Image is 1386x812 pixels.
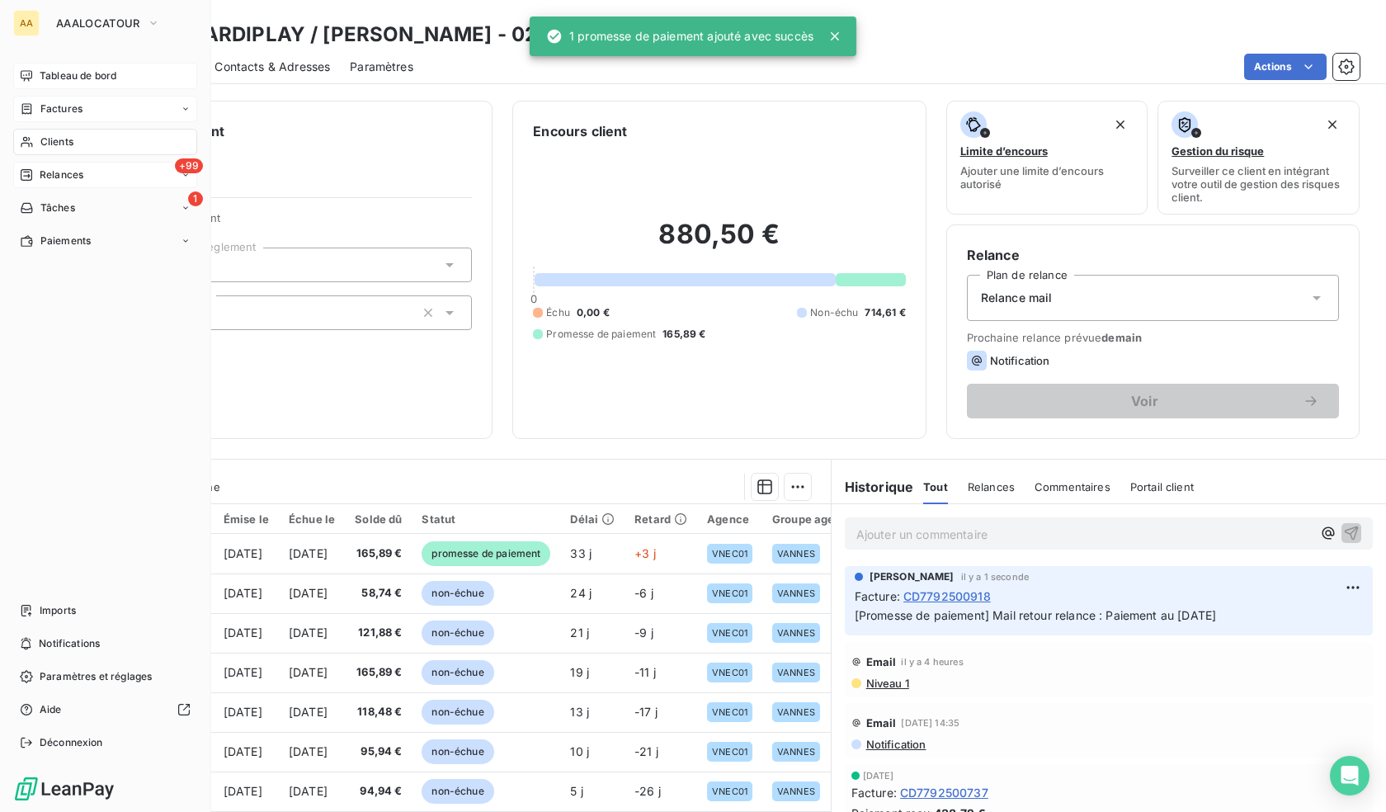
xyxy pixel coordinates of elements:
[1171,164,1346,204] span: Surveiller ce client en intégrant votre outil de gestion des risques client.
[289,586,328,600] span: [DATE]
[40,234,91,248] span: Paiements
[777,668,815,677] span: VANNES
[634,784,661,798] span: -26 j
[133,211,472,234] span: Propriétés Client
[570,512,615,526] div: Délai
[224,546,262,560] span: [DATE]
[712,668,747,677] span: VNEC01
[712,707,747,717] span: VNEC01
[546,327,656,342] span: Promesse de paiement
[967,331,1339,344] span: Prochaine relance prévue
[923,480,948,493] span: Tout
[772,512,860,526] div: Groupe agences
[422,660,493,685] span: non-échue
[1171,144,1264,158] span: Gestion du risque
[870,569,955,584] span: [PERSON_NAME]
[577,305,610,320] span: 0,00 €
[987,394,1303,408] span: Voir
[39,636,100,651] span: Notifications
[981,290,1053,306] span: Relance mail
[355,545,402,562] span: 165,89 €
[289,665,328,679] span: [DATE]
[634,512,687,526] div: Retard
[863,771,894,781] span: [DATE]
[40,603,76,618] span: Imports
[422,700,493,725] span: non-échue
[961,572,1029,582] span: il y a 1 seconde
[224,665,262,679] span: [DATE]
[224,626,262,640] span: [DATE]
[712,549,747,559] span: VNEC01
[570,744,589,758] span: 10 j
[1244,54,1327,80] button: Actions
[777,588,815,598] span: VANNES
[289,546,328,560] span: [DATE]
[855,608,1216,622] span: [Promesse de paiement] Mail retour relance : Paiement au [DATE]
[634,626,653,640] span: -9 j
[777,786,815,796] span: VANNES
[56,17,140,30] span: AAALOCATOUR
[712,786,747,796] span: VNEC01
[570,586,592,600] span: 24 j
[355,744,402,760] span: 95,94 €
[533,121,627,141] h6: Encours client
[13,10,40,36] div: AA
[634,586,653,600] span: -6 j
[422,541,550,566] span: promesse de paiement
[712,747,747,757] span: VNEC01
[866,716,897,729] span: Email
[355,512,402,526] div: Solde dû
[422,739,493,764] span: non-échue
[712,628,747,638] span: VNEC01
[530,292,537,305] span: 0
[570,546,592,560] span: 33 j
[100,121,472,141] h6: Informations client
[289,744,328,758] span: [DATE]
[188,191,203,206] span: 1
[777,628,815,638] span: VANNES
[960,164,1134,191] span: Ajouter une limite d’encours autorisé
[712,588,747,598] span: VNEC01
[214,59,330,75] span: Contacts & Adresses
[289,626,328,640] span: [DATE]
[634,546,656,560] span: +3 j
[662,327,705,342] span: 165,89 €
[903,588,991,605] span: CD7792500918
[570,784,582,798] span: 5 j
[350,59,413,75] span: Paramètres
[570,626,589,640] span: 21 j
[546,21,813,51] div: 1 promesse de paiement ajouté avec succès
[224,784,262,798] span: [DATE]
[1330,756,1369,795] div: Open Intercom Messenger
[289,512,335,526] div: Échue le
[901,718,959,728] span: [DATE] 14:35
[1035,480,1110,493] span: Commentaires
[224,512,269,526] div: Émise le
[810,305,858,320] span: Non-échu
[224,705,262,719] span: [DATE]
[13,696,197,723] a: Aide
[865,677,909,690] span: Niveau 1
[355,625,402,641] span: 121,88 €
[968,480,1015,493] span: Relances
[851,784,897,801] span: Facture :
[634,744,658,758] span: -21 j
[865,738,926,751] span: Notification
[777,707,815,717] span: VANNES
[707,512,752,526] div: Agence
[634,665,656,679] span: -11 j
[967,245,1339,265] h6: Relance
[40,101,82,116] span: Factures
[175,158,203,173] span: +99
[289,705,328,719] span: [DATE]
[355,704,402,720] span: 118,48 €
[901,657,963,667] span: il y a 4 heures
[422,621,493,645] span: non-échue
[866,655,897,668] span: Email
[900,784,988,801] span: CD7792500737
[533,218,905,267] h2: 880,50 €
[1101,331,1142,344] span: demain
[865,305,905,320] span: 714,61 €
[224,744,262,758] span: [DATE]
[289,784,328,798] span: [DATE]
